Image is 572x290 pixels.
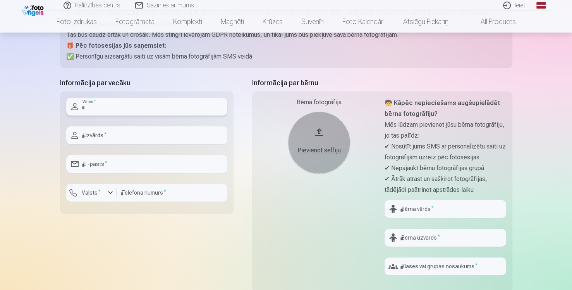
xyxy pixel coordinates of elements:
[296,146,342,155] div: Pievienot selfiju
[394,11,459,33] a: Atslēgu piekariņi
[258,98,380,107] div: Bērna fotogrāfija
[385,119,506,141] p: Mēs lūdzam pievienot jūsu bērna fotogrāfiju, jo tas palīdz:
[79,189,104,197] label: Valsts
[385,141,506,163] p: ✔ Nosūtīt jums SMS ar personalizētu saiti uz fotogrāfijām uzreiz pēc fotosesijas
[385,99,500,117] strong: 🧒 Kāpēc nepieciešams augšupielādēt bērna fotogrāfiju?
[253,11,292,33] a: Krūzes
[66,184,117,202] button: Valsts*
[164,11,211,33] a: Komplekti
[333,11,394,33] a: Foto kalendāri
[47,11,106,33] a: Foto izdrukas
[211,11,253,33] a: Magnēti
[292,11,333,33] a: Suvenīri
[288,112,350,174] button: Pievienot selfiju
[60,78,234,88] h5: Informācija par vecāku
[459,11,525,33] a: All products
[66,29,506,40] p: Tas būs daudz ērtāk un drošāk. Mēs stingri ievērojam GDPR noteikumus, un tikai jums būs piekļuve ...
[66,42,166,49] strong: 🎁 Pēc fotosesijas jūs saņemsiet:
[385,163,506,174] p: ✔ Nepajaukt bērnu fotogrāfijas grupā
[106,11,164,33] a: Fotogrāmata
[22,3,46,16] img: /fa1
[66,51,506,62] p: ✅ Personīgu aizsargātu saiti uz visām bērna fotogrāfijām SMS veidā
[385,174,506,195] p: ✔ Ātrāk atrast un sašķirot fotogrāfijas, tādējādi paātrinot apstrādes laiku
[252,78,512,88] h5: Informācija par bērnu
